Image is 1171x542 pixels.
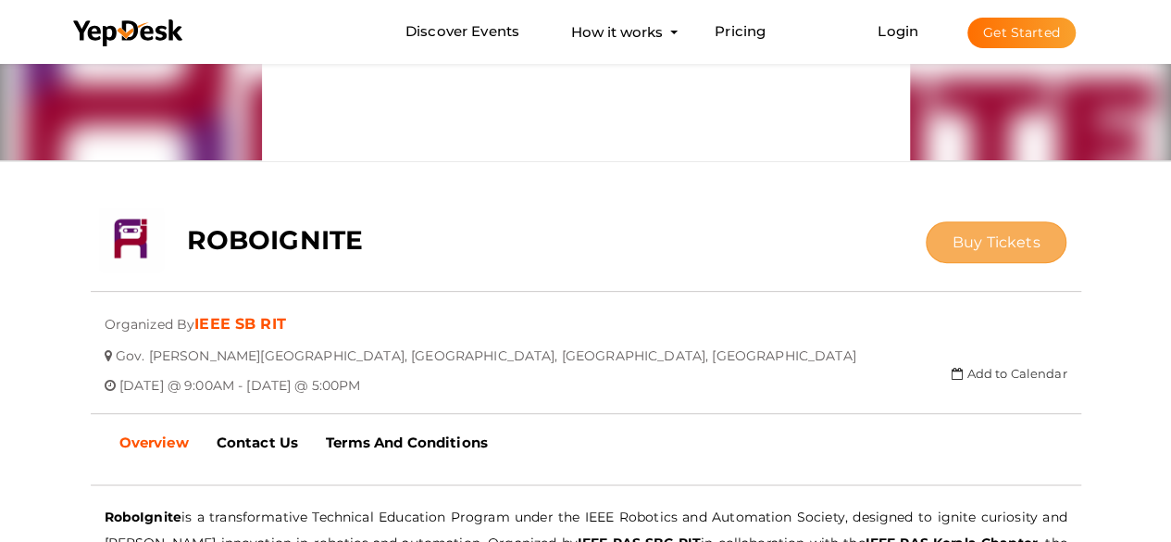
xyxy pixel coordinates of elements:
[951,366,1066,381] a: Add to Calendar
[105,509,181,525] b: RoboIgnite
[566,15,668,49] button: How it works
[203,420,312,466] a: Contact Us
[106,420,203,466] a: Overview
[967,18,1076,48] button: Get Started
[312,420,502,466] a: Terms And Conditions
[405,15,519,49] a: Discover Events
[926,221,1067,263] button: Buy Tickets
[326,434,488,451] b: Terms And Conditions
[116,334,856,364] span: Gov. [PERSON_NAME][GEOGRAPHIC_DATA], [GEOGRAPHIC_DATA], [GEOGRAPHIC_DATA], [GEOGRAPHIC_DATA]
[217,434,298,451] b: Contact Us
[119,363,361,394] span: [DATE] @ 9:00AM - [DATE] @ 5:00PM
[878,22,918,40] a: Login
[715,15,766,49] a: Pricing
[187,224,363,256] b: ROBOIGNITE
[99,208,164,272] img: RSPMBPJE_small.png
[194,315,286,333] a: IEEE SB RIT
[105,302,195,333] span: Organized By
[953,233,1040,251] span: Buy Tickets
[119,434,189,451] b: Overview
